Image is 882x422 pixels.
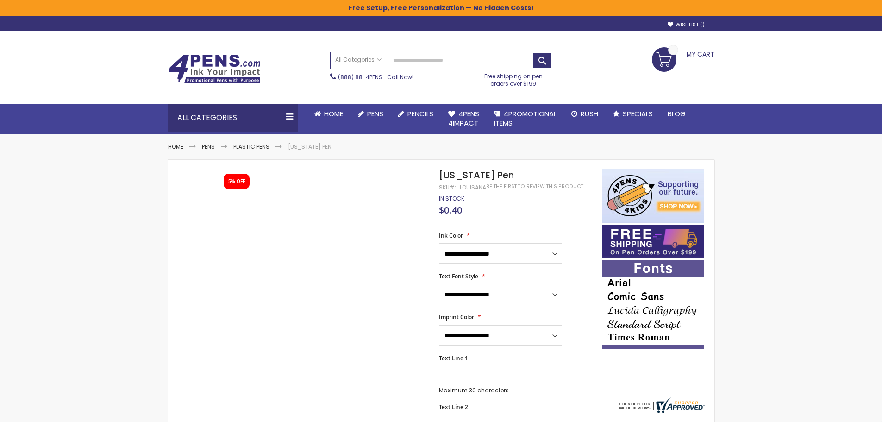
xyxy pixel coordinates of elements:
span: $0.40 [439,204,462,216]
a: 4Pens4impact [441,104,487,134]
a: 4pens.com certificate URL [617,407,705,415]
span: Specials [623,109,653,119]
li: [US_STATE] Pen [288,143,332,151]
span: Blog [668,109,686,119]
div: Free shipping on pen orders over $199 [475,69,552,88]
div: Availability [439,195,464,202]
span: Text Line 2 [439,403,468,411]
span: Pencils [407,109,433,119]
a: Blog [660,104,693,124]
span: Pens [367,109,383,119]
span: Imprint Color [439,313,474,321]
span: 4Pens 4impact [448,109,479,128]
span: All Categories [335,56,382,63]
a: Wishlist [668,21,705,28]
a: Plastic Pens [233,143,269,151]
a: 4PROMOTIONALITEMS [487,104,564,134]
div: All Categories [168,104,298,132]
span: In stock [439,195,464,202]
img: font-personalization-examples [602,260,704,349]
span: Text Font Style [439,272,478,280]
span: Rush [581,109,598,119]
img: 4pens 4 kids [602,169,704,223]
a: Pens [350,104,391,124]
div: Louisana [460,184,486,191]
span: Home [324,109,343,119]
a: Be the first to review this product [486,183,583,190]
a: Home [168,143,183,151]
a: Pens [202,143,215,151]
img: 4pens.com widget logo [617,397,705,413]
img: Free shipping on orders over $199 [602,225,704,258]
strong: SKU [439,183,456,191]
span: Text Line 1 [439,354,468,362]
span: 4PROMOTIONAL ITEMS [494,109,557,128]
a: Rush [564,104,606,124]
span: - Call Now! [338,73,413,81]
p: Maximum 30 characters [439,387,562,394]
a: Specials [606,104,660,124]
a: All Categories [331,52,386,68]
a: Home [307,104,350,124]
span: [US_STATE] Pen [439,169,514,182]
div: 5% OFF [228,178,245,185]
img: 4Pens Custom Pens and Promotional Products [168,54,261,84]
span: Ink Color [439,232,463,239]
a: (888) 88-4PENS [338,73,382,81]
a: Pencils [391,104,441,124]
